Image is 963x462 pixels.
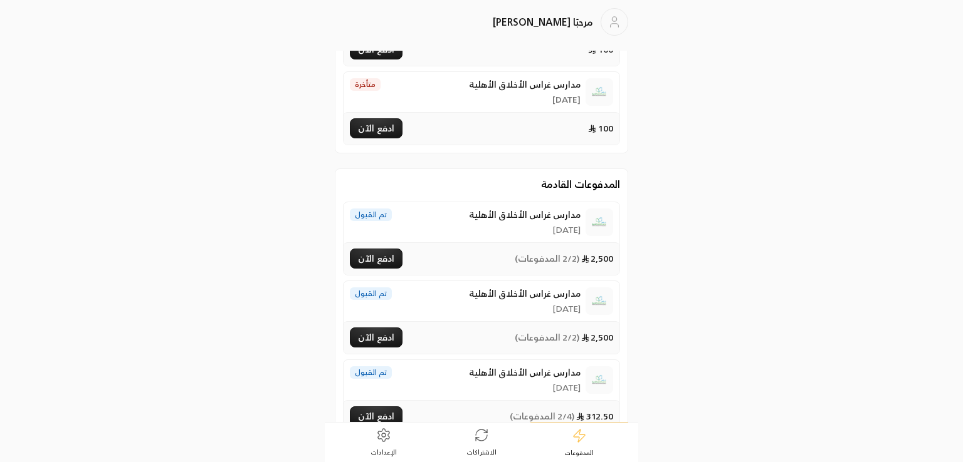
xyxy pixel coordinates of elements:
[588,369,611,391] img: Logo
[355,210,387,220] span: تم القبول
[515,329,579,345] span: ( 2/2 المدفوعات )
[433,423,530,461] a: الاشتراكات
[343,177,620,192] span: المدفوعات القادمة
[469,78,581,91] span: مدارس غراس الأخلاق الأهلية
[469,302,581,315] span: [DATE]
[335,423,433,461] a: الإعدادات
[350,118,403,138] button: ادفع الآن
[371,448,397,456] span: الإعدادات
[515,331,613,344] span: 2,500
[565,448,594,457] span: المدفوعات
[343,280,620,354] a: Logoمدارس غراس الأخلاق الأهلية[DATE]تم القبول2,500 (2/2 المدفوعات)ادفع الآن
[469,381,581,394] span: [DATE]
[469,287,581,300] span: مدارس غراس الأخلاق الأهلية
[515,250,579,266] span: ( 2/2 المدفوعات )
[469,366,581,379] span: مدارس غراس الأخلاق الأهلية
[515,252,613,265] span: 2,500
[343,71,620,145] a: Logoمدارس غراس الأخلاق الأهلية[DATE]متأخرة100 ادفع الآن
[588,43,613,56] span: 100
[530,423,628,462] a: المدفوعات
[510,408,574,424] span: ( 2/4 المدفوعات )
[588,211,611,234] img: Logo
[469,223,581,236] span: [DATE]
[510,410,613,423] span: 312.50
[355,289,387,299] span: تم القبول
[588,81,611,103] img: Logo
[350,327,403,347] button: ادفع الآن
[355,80,376,90] span: متأخرة
[343,202,620,275] a: Logoمدارس غراس الأخلاق الأهلية[DATE]تم القبول2,500 (2/2 المدفوعات)ادفع الآن
[588,122,613,135] span: 100
[467,448,497,456] span: الاشتراكات
[350,249,403,269] button: ادفع الآن
[355,367,387,377] span: تم القبول
[350,406,403,426] button: ادفع الآن
[469,93,581,106] span: [DATE]
[343,359,620,433] a: Logoمدارس غراس الأخلاق الأهلية[DATE]تم القبول312.50 (2/4 المدفوعات)ادفع الآن
[469,208,581,221] span: مدارس غراس الأخلاق الأهلية
[493,14,593,29] h2: مرحبًا [PERSON_NAME]
[588,290,611,312] img: Logo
